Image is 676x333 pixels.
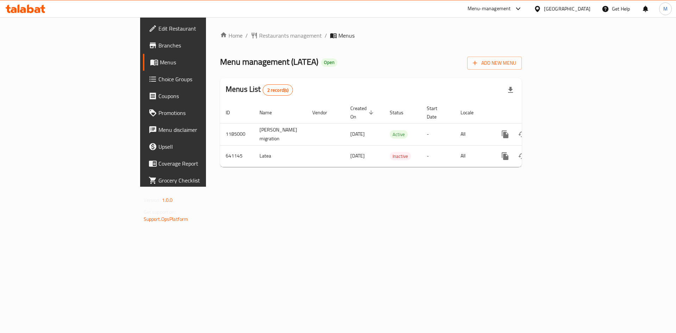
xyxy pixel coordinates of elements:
[263,87,293,94] span: 2 record(s)
[251,31,322,40] a: Restaurants management
[259,108,281,117] span: Name
[350,129,365,139] span: [DATE]
[220,102,570,167] table: enhanced table
[143,37,253,54] a: Branches
[226,84,293,96] h2: Menus List
[226,108,239,117] span: ID
[468,5,511,13] div: Menu-management
[158,109,248,117] span: Promotions
[143,155,253,172] a: Coverage Report
[160,58,248,66] span: Menus
[158,176,248,185] span: Grocery Checklist
[143,71,253,88] a: Choice Groups
[390,152,411,160] span: Inactive
[514,148,531,165] button: Change Status
[158,75,248,83] span: Choice Groups
[455,123,491,145] td: All
[259,31,322,40] span: Restaurants management
[158,142,248,151] span: Upsell
[455,145,491,167] td: All
[427,104,446,121] span: Start Date
[220,54,318,70] span: Menu management ( LATEA )
[502,82,519,98] div: Export file
[220,31,522,40] nav: breadcrumb
[325,31,327,40] li: /
[544,5,590,13] div: [GEOGRAPHIC_DATA]
[467,57,522,70] button: Add New Menu
[263,84,293,96] div: Total records count
[254,145,307,167] td: Latea
[421,145,455,167] td: -
[143,172,253,189] a: Grocery Checklist
[390,108,413,117] span: Status
[514,126,531,143] button: Change Status
[144,207,176,217] span: Get support on:
[497,126,514,143] button: more
[158,159,248,168] span: Coverage Report
[350,151,365,160] span: [DATE]
[390,130,408,139] span: Active
[312,108,336,117] span: Vendor
[158,92,248,100] span: Coupons
[143,104,253,121] a: Promotions
[143,138,253,155] a: Upsell
[461,108,483,117] span: Locale
[321,58,337,67] div: Open
[158,41,248,50] span: Branches
[338,31,355,40] span: Menus
[473,59,516,68] span: Add New Menu
[143,54,253,71] a: Menus
[421,123,455,145] td: -
[350,104,376,121] span: Created On
[158,24,248,33] span: Edit Restaurant
[158,126,248,134] span: Menu disclaimer
[143,20,253,37] a: Edit Restaurant
[663,5,668,13] span: M
[321,59,337,65] span: Open
[144,214,188,224] a: Support.OpsPlatform
[162,196,173,205] span: 1.0.0
[144,196,161,205] span: Version:
[497,148,514,165] button: more
[491,102,570,123] th: Actions
[390,130,408,139] div: Active
[254,123,307,145] td: [PERSON_NAME] migration
[143,88,253,104] a: Coupons
[143,121,253,138] a: Menu disclaimer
